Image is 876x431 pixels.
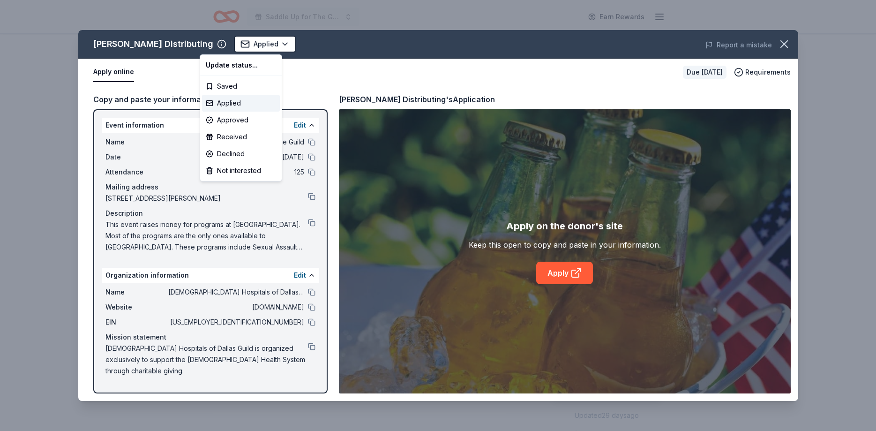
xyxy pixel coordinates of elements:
[202,57,280,74] div: Update status...
[202,145,280,162] div: Declined
[202,78,280,95] div: Saved
[202,95,280,112] div: Applied
[202,112,280,129] div: Approved
[266,11,341,23] span: Saddle Up for The Guild
[202,129,280,145] div: Received
[202,162,280,179] div: Not interested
